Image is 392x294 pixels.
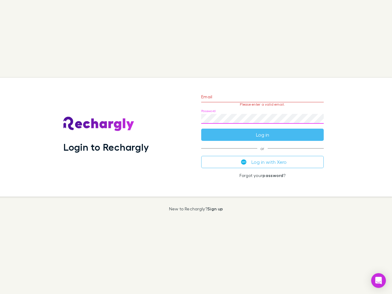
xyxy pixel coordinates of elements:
[207,206,223,211] a: Sign up
[169,206,223,211] p: New to Rechargly?
[63,117,134,131] img: Rechargly's Logo
[201,148,324,149] span: or
[241,159,247,165] img: Xero's logo
[201,109,216,113] label: Password
[201,129,324,141] button: Log in
[371,273,386,288] div: Open Intercom Messenger
[201,173,324,178] p: Forgot your ?
[201,102,324,107] p: Please enter a valid email.
[262,173,283,178] a: password
[201,156,324,168] button: Log in with Xero
[63,141,149,153] h1: Login to Rechargly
